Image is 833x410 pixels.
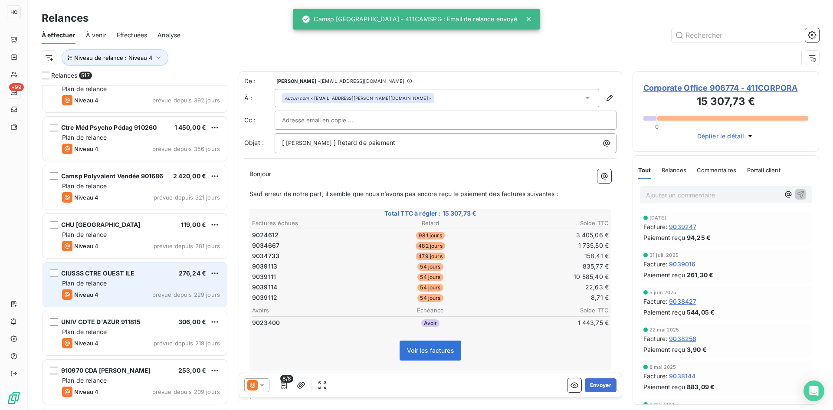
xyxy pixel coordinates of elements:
[74,145,98,152] span: Niveau 4
[491,262,609,271] td: 835,77 €
[334,139,395,146] span: ] Retard de paiement
[86,31,106,39] span: À venir
[672,28,802,42] input: Rechercher
[687,345,707,354] span: 3,90 €
[643,308,685,317] span: Paiement reçu
[491,293,609,302] td: 8,71 €
[252,318,370,328] td: 9023400
[62,377,107,384] span: Plan de relance
[178,367,206,374] span: 253,00 €
[249,382,596,399] span: Il s’agit probablement d’un oubli, nous vous remercions de bien vouloir procéder au règlement de ...
[416,242,445,250] span: 482 jours
[244,116,275,125] label: Cc :
[491,241,609,250] td: 1 735,50 €
[9,83,24,91] span: +99
[61,318,141,325] span: UNIV COTE D'AZUR 911815
[697,167,737,174] span: Commentaires
[491,306,609,315] th: Solde TTC
[74,54,152,61] span: Niveau de relance : Niveau 4
[62,85,107,92] span: Plan de relance
[643,94,808,111] h3: 15 307,73 €
[643,259,667,269] span: Facture :
[282,139,284,146] span: [
[252,272,276,281] span: 9039111
[74,97,98,104] span: Niveau 4
[695,131,758,141] button: Déplier le détail
[371,219,489,228] th: Retard
[252,252,279,260] span: 9034733
[302,11,517,27] div: Camsp [GEOGRAPHIC_DATA] - 411CAMSPG : Email de relance envoyé
[178,318,206,325] span: 306,00 €
[252,306,370,315] th: Avoirs
[74,340,98,347] span: Niveau 4
[643,345,685,354] span: Paiement reçu
[61,221,140,228] span: CHU [GEOGRAPHIC_DATA]
[62,49,168,66] button: Niveau de relance : Niveau 4
[252,219,370,228] th: Factures échues
[371,306,489,315] th: Échéance
[62,231,107,238] span: Plan de relance
[74,388,98,395] span: Niveau 4
[173,172,207,180] span: 2 420,00 €
[117,31,148,39] span: Effectuées
[61,124,157,131] span: Ctre Méd Psycho Pédag 910260
[649,290,677,295] span: 5 juin 2025
[669,371,695,380] span: 9038144
[181,221,206,228] span: 119,00 €
[280,375,293,383] span: 8/8
[252,231,279,239] span: 9024612
[669,297,696,306] span: 9038427
[7,391,21,405] img: Logo LeanPay
[491,282,609,292] td: 22,63 €
[252,283,277,292] span: 9039114
[491,230,609,240] td: 3 405,06 €
[747,167,781,174] span: Portail client
[416,253,445,260] span: 479 jours
[417,263,443,271] span: 54 jours
[491,219,609,228] th: Solde TTC
[318,79,404,84] span: - [EMAIL_ADDRESS][DOMAIN_NAME]
[154,194,220,201] span: prévue depuis 321 jours
[74,194,98,201] span: Niveau 4
[285,95,431,101] div: <[EMAIL_ADDRESS][PERSON_NAME][DOMAIN_NAME]>
[649,253,679,258] span: 31 juil. 2025
[649,215,666,220] span: [DATE]
[643,233,685,242] span: Paiement reçu
[285,138,333,148] span: [PERSON_NAME]
[152,97,220,104] span: prévue depuis 392 jours
[152,388,220,395] span: prévue depuis 209 jours
[62,134,107,141] span: Plan de relance
[7,5,21,19] div: HO
[643,222,667,231] span: Facture :
[51,71,77,80] span: Relances
[61,367,151,374] span: 910970 CDA [PERSON_NAME]
[687,382,715,391] span: 883,09 €
[491,251,609,261] td: 158,41 €
[179,269,206,277] span: 276,24 €
[252,241,279,250] span: 9034667
[154,243,220,249] span: prévue depuis 281 jours
[252,293,277,302] span: 9039112
[643,371,667,380] span: Facture :
[62,182,107,190] span: Plan de relance
[669,222,696,231] span: 9039247
[687,233,711,242] span: 94,25 €
[285,95,309,101] em: Aucun nom
[62,328,107,335] span: Plan de relance
[244,94,275,102] label: À :
[79,72,92,79] span: 517
[687,270,713,279] span: 261,30 €
[282,114,375,127] input: Adresse email en copie ...
[417,284,443,292] span: 54 jours
[42,10,89,26] h3: Relances
[74,243,98,249] span: Niveau 4
[643,382,685,391] span: Paiement reçu
[407,347,454,354] span: Voir les factures
[61,172,164,180] span: Camsp Polyvalent Vendée 901686
[649,402,676,407] span: 8 mai 2025
[154,340,220,347] span: prévue depuis 218 jours
[244,139,264,146] span: Objet :
[697,131,744,141] span: Déplier le détail
[655,123,659,130] span: 0
[42,31,75,39] span: À effectuer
